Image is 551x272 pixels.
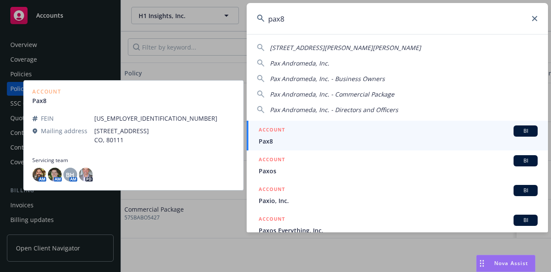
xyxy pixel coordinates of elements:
[247,3,548,34] input: Search...
[270,59,329,67] span: Pax Andromeda, Inc.
[247,180,548,210] a: ACCOUNTBIPaxio, Inc.
[247,150,548,180] a: ACCOUNTBIPaxos
[517,216,534,224] span: BI
[270,75,385,83] span: Pax Andromeda, Inc. - Business Owners
[517,127,534,135] span: BI
[517,157,534,165] span: BI
[259,166,538,175] span: Paxos
[494,259,528,267] span: Nova Assist
[247,210,548,240] a: ACCOUNTBIPaxos Everything, Inc.
[259,125,285,136] h5: ACCOUNT
[259,155,285,166] h5: ACCOUNT
[259,196,538,205] span: Paxio, Inc.
[476,255,536,272] button: Nova Assist
[270,106,398,114] span: Pax Andromeda, Inc. - Directors and Officers
[517,187,534,194] span: BI
[270,90,394,98] span: Pax Andromeda, Inc. - Commercial Package
[259,215,285,225] h5: ACCOUNT
[259,185,285,195] h5: ACCOUNT
[259,226,538,235] span: Paxos Everything, Inc.
[259,137,538,146] span: Pax8
[247,121,548,150] a: ACCOUNTBIPax8
[477,255,487,272] div: Drag to move
[270,44,421,52] span: [STREET_ADDRESS][PERSON_NAME][PERSON_NAME]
